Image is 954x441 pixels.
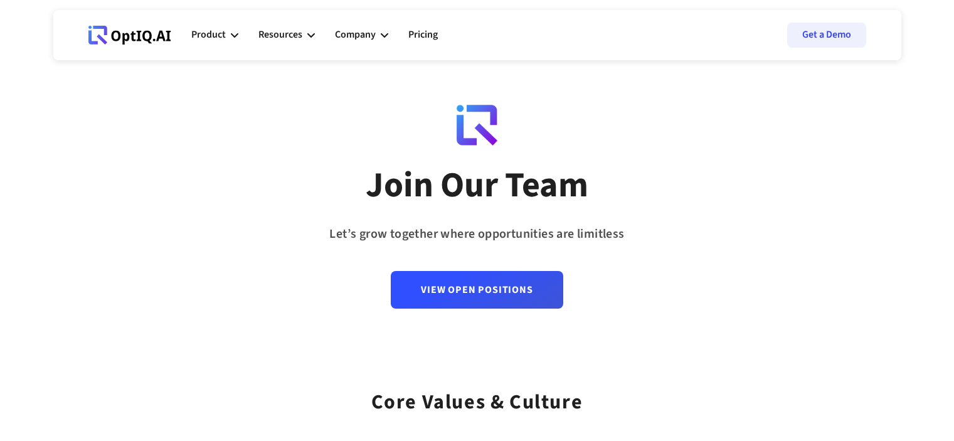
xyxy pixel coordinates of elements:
[408,16,438,54] a: Pricing
[191,26,226,43] div: Product
[391,271,563,309] a: View Open Positions
[366,164,588,208] div: Join Our Team
[335,16,388,54] div: Company
[258,26,302,43] div: Resources
[258,16,315,54] div: Resources
[335,26,376,43] div: Company
[88,44,89,45] div: Webflow Homepage
[371,374,583,418] div: Core values & Culture
[329,223,624,246] div: Let’s grow together where opportunities are limitless
[191,16,238,54] div: Product
[787,23,866,48] a: Get a Demo
[88,16,171,54] a: Webflow Homepage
